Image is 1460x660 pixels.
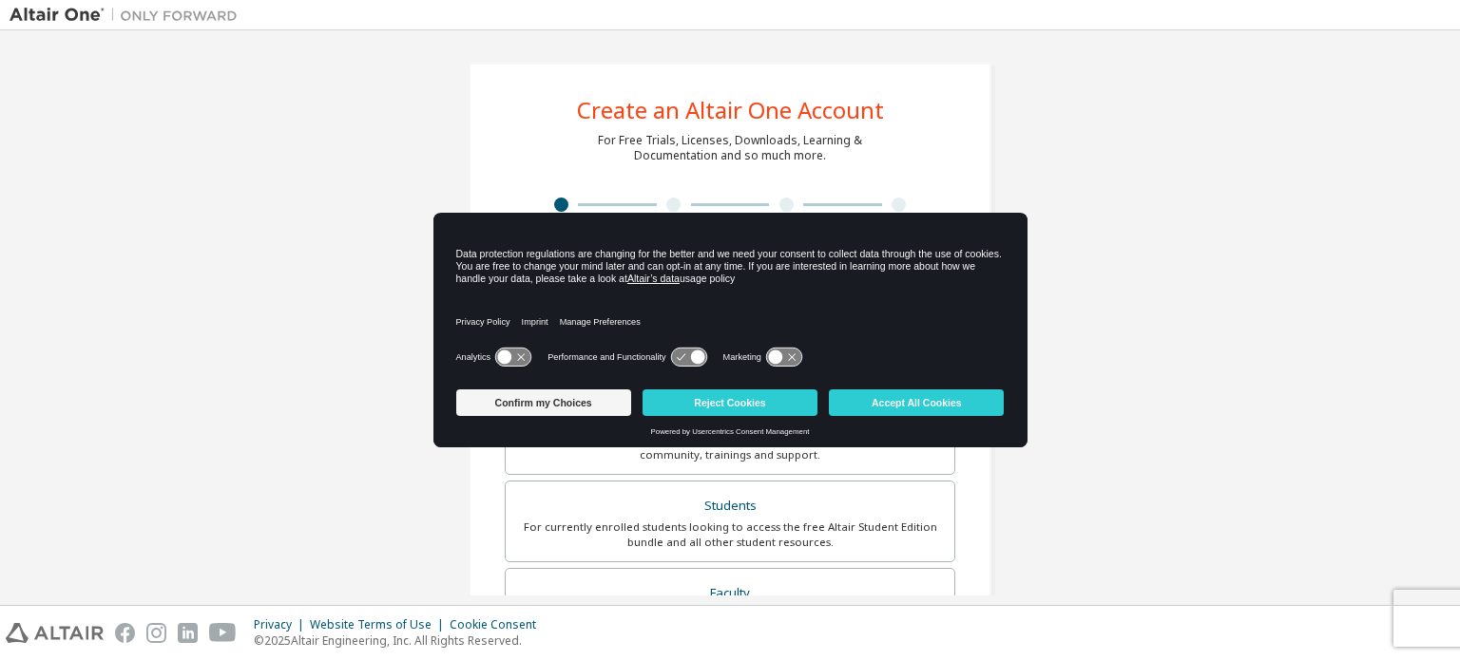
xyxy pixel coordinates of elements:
[577,99,884,122] div: Create an Altair One Account
[146,623,166,643] img: instagram.svg
[517,519,943,550] div: For currently enrolled students looking to access the free Altair Student Edition bundle and all ...
[209,623,237,643] img: youtube.svg
[10,6,247,25] img: Altair One
[517,580,943,607] div: Faculty
[178,623,198,643] img: linkedin.svg
[254,632,547,649] p: © 2025 Altair Engineering, Inc. All Rights Reserved.
[254,617,310,632] div: Privacy
[598,133,862,163] div: For Free Trials, Licenses, Downloads, Learning & Documentation and so much more.
[310,617,450,632] div: Website Terms of Use
[517,493,943,519] div: Students
[115,623,135,643] img: facebook.svg
[6,623,104,643] img: altair_logo.svg
[450,617,547,632] div: Cookie Consent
